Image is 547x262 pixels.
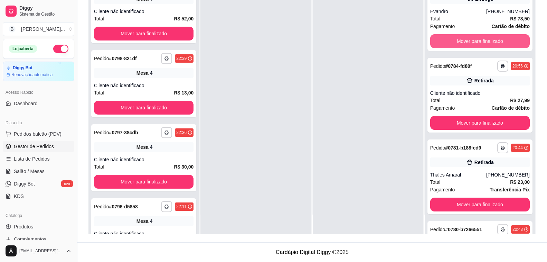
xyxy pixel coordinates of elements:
span: Complementos [14,236,46,243]
span: Pedidos balcão (PDV) [14,130,62,137]
a: Gestor de Pedidos [3,141,74,152]
span: B [9,26,16,33]
span: Total [430,97,441,104]
article: Diggy Bot [13,65,32,71]
button: [EMAIL_ADDRESS][DOMAIN_NAME] [3,243,74,259]
span: Diggy [19,5,72,11]
button: Mover para finalizado [94,27,194,40]
a: DiggySistema de Gestão [3,3,74,19]
button: Select a team [3,22,74,36]
a: Salão / Mesas [3,166,74,177]
div: Retirada [474,159,494,166]
div: 22:39 [176,56,187,61]
div: Cliente não identificado [430,90,530,97]
div: [PHONE_NUMBER] [486,8,530,15]
div: 20:56 [512,63,523,69]
span: Pagamento [430,104,455,112]
span: [EMAIL_ADDRESS][DOMAIN_NAME] [19,248,63,254]
footer: Cardápio Digital Diggy © 2025 [77,242,547,262]
span: Gestor de Pedidos [14,143,54,150]
span: Dashboard [14,100,38,107]
span: Diggy Bot [14,180,35,187]
div: 4 [150,144,153,151]
button: Alterar Status [53,45,68,53]
div: Loja aberta [9,45,37,53]
div: Cliente não identificado [94,8,194,15]
strong: R$ 13,00 [174,90,194,96]
span: Pedido [94,130,109,135]
a: Lista de Pedidos [3,153,74,164]
strong: # 0796-d5858 [109,204,138,209]
span: KDS [14,193,24,200]
strong: Transferência Pix [490,187,530,192]
strong: # 0781-b188fcd9 [445,145,481,151]
button: Mover para finalizado [94,175,194,189]
span: Total [94,89,104,97]
span: Salão / Mesas [14,168,45,175]
span: Total [430,178,441,186]
span: Mesa [136,218,149,225]
a: Diggy Botnovo [3,178,74,189]
strong: R$ 30,00 [174,164,194,170]
button: Mover para finalizado [430,116,530,130]
span: Produtos [14,223,33,230]
span: Total [94,163,104,171]
a: Complementos [3,234,74,245]
div: 4 [150,218,153,225]
strong: R$ 23,00 [510,179,530,185]
button: Mover para finalizado [430,34,530,48]
strong: R$ 27,99 [510,98,530,103]
span: Pagamento [430,22,455,30]
span: Pagamento [430,186,455,193]
div: 20:44 [512,145,523,151]
div: Retirada [474,77,494,84]
div: Cliente não identificado [94,156,194,163]
div: 22:36 [176,130,187,135]
a: Produtos [3,221,74,232]
span: Mesa [136,70,149,76]
strong: R$ 78,50 [510,16,530,21]
span: Pedido [430,63,445,69]
div: [PERSON_NAME] ... [21,26,65,33]
div: Cliente não identificado [94,82,194,89]
div: Dia a dia [3,117,74,128]
div: [PHONE_NUMBER] [486,171,530,178]
div: Catálogo [3,210,74,221]
button: Pedidos balcão (PDV) [3,128,74,139]
strong: Cartão de débito [492,24,530,29]
strong: Cartão de débito [492,105,530,111]
div: Acesso Rápido [3,87,74,98]
span: Pedido [94,204,109,209]
div: Cliente não identificado [94,230,194,237]
div: Evandro [430,8,486,15]
button: Mover para finalizado [430,198,530,211]
div: 4 [150,70,153,76]
span: Pedido [430,227,445,232]
button: Mover para finalizado [94,101,194,115]
strong: # 0798-821df [109,56,137,61]
span: Total [94,15,104,22]
span: Sistema de Gestão [19,11,72,17]
div: 22:11 [176,204,187,209]
strong: R$ 52,00 [174,16,194,21]
span: Mesa [136,144,149,151]
strong: # 0797-38cdb [109,130,138,135]
a: Diggy BotRenovaçãoautomática [3,62,74,81]
strong: # 0780-b7266551 [445,227,482,232]
article: Renovação automática [11,72,53,78]
a: KDS [3,191,74,202]
span: Pedido [430,145,445,151]
span: Pedido [94,56,109,61]
span: Total [430,15,441,22]
div: 20:43 [512,227,523,232]
strong: # 0784-fd80f [445,63,472,69]
a: Dashboard [3,98,74,109]
span: Lista de Pedidos [14,155,50,162]
div: Thales Amaral [430,171,486,178]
